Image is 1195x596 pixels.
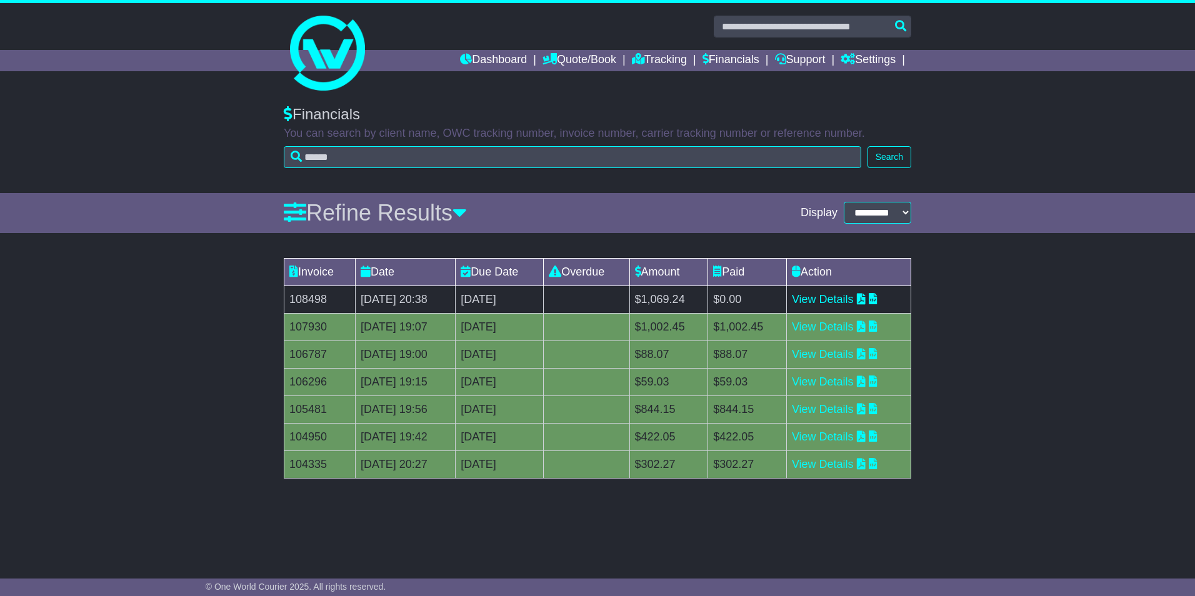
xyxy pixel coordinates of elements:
[629,258,708,286] td: Amount
[355,258,455,286] td: Date
[629,395,708,423] td: $844.15
[708,286,787,313] td: $0.00
[456,450,544,478] td: [DATE]
[792,403,854,415] a: View Details
[629,340,708,368] td: $88.07
[786,258,911,286] td: Action
[284,286,356,313] td: 108498
[284,395,356,423] td: 105481
[702,50,759,71] a: Financials
[284,106,911,124] div: Financials
[456,423,544,450] td: [DATE]
[708,340,787,368] td: $88.07
[629,286,708,313] td: $1,069.24
[284,258,356,286] td: Invoice
[708,423,787,450] td: $422.05
[629,423,708,450] td: $422.05
[284,200,467,226] a: Refine Results
[456,313,544,340] td: [DATE]
[542,50,616,71] a: Quote/Book
[355,450,455,478] td: [DATE] 20:27
[708,368,787,395] td: $59.03
[708,395,787,423] td: $844.15
[792,375,854,388] a: View Details
[629,450,708,478] td: $302.27
[284,340,356,368] td: 106787
[456,340,544,368] td: [DATE]
[792,293,854,305] a: View Details
[792,430,854,443] a: View Details
[801,206,837,220] span: Display
[456,395,544,423] td: [DATE]
[708,450,787,478] td: $302.27
[284,127,911,141] p: You can search by client name, OWC tracking number, invoice number, carrier tracking number or re...
[284,368,356,395] td: 106296
[544,258,629,286] td: Overdue
[629,368,708,395] td: $59.03
[456,286,544,313] td: [DATE]
[708,313,787,340] td: $1,002.45
[632,50,687,71] a: Tracking
[708,258,787,286] td: Paid
[792,320,854,333] a: View Details
[775,50,826,71] a: Support
[456,368,544,395] td: [DATE]
[355,423,455,450] td: [DATE] 19:42
[355,286,455,313] td: [DATE] 20:38
[867,146,911,168] button: Search
[284,313,356,340] td: 107930
[792,458,854,470] a: View Details
[841,50,896,71] a: Settings
[355,313,455,340] td: [DATE] 19:07
[355,340,455,368] td: [DATE] 19:00
[629,313,708,340] td: $1,002.45
[284,450,356,478] td: 104335
[355,368,455,395] td: [DATE] 19:15
[792,348,854,360] a: View Details
[206,582,386,592] span: © One World Courier 2025. All rights reserved.
[456,258,544,286] td: Due Date
[355,395,455,423] td: [DATE] 19:56
[284,423,356,450] td: 104950
[460,50,527,71] a: Dashboard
